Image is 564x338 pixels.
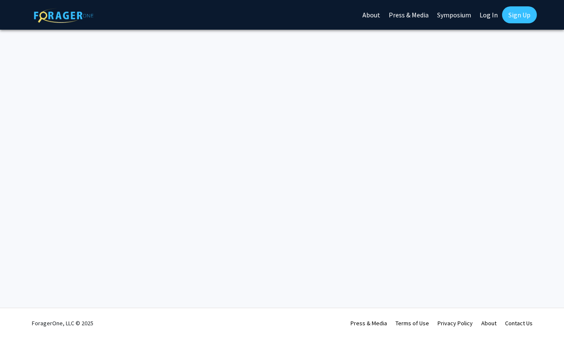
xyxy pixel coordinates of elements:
img: ForagerOne Logo [34,8,93,23]
a: Contact Us [505,319,533,327]
a: Sign Up [502,6,537,23]
a: Privacy Policy [438,319,473,327]
div: ForagerOne, LLC © 2025 [32,308,93,338]
a: Press & Media [351,319,387,327]
a: Terms of Use [396,319,429,327]
a: About [481,319,497,327]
